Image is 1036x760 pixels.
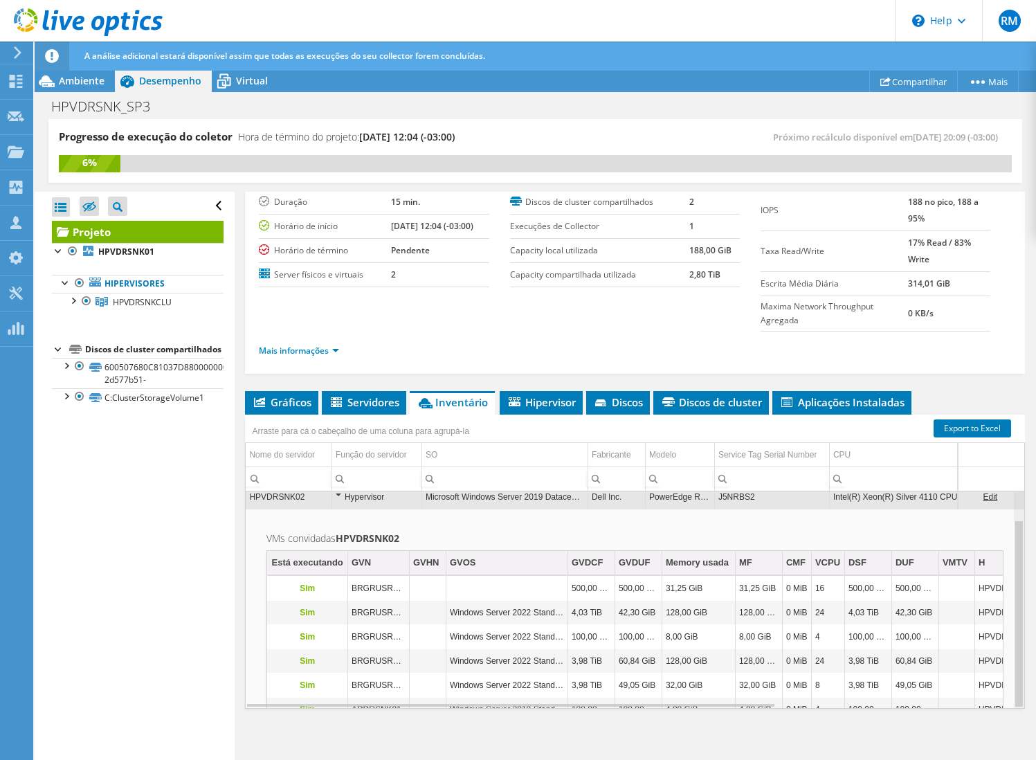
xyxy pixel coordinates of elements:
td: GVOS Column [446,551,567,575]
td: Column Memory usada, Value 128,00 GiB [662,649,735,673]
p: Sim [271,628,344,645]
span: Ambiente [59,74,104,87]
td: Column DSF, Value 100,00 GiB [844,625,891,649]
span: Discos [593,395,643,409]
td: Column Está executando, Value Yes [267,649,347,673]
label: Taxa Read/Write [761,244,908,258]
td: Column Nome do servidor, Value HPVDRSNK02 [246,485,331,509]
td: Column H, Value HPVDRSNK02 [974,649,1033,673]
td: Column Modelo, Value PowerEdge R640 [645,485,714,509]
td: VMTV Column [938,551,974,575]
a: 600507680C81037D8800000000000E39-2d577b51- [52,358,224,388]
td: GVN Column [347,551,409,575]
td: Column H, Value HPVDRSNK02 [974,625,1033,649]
div: MF [739,554,752,571]
div: SO [426,446,437,463]
td: Column VCPU, Value 24 [811,649,844,673]
td: Column GVDCF, Value 4,03 TiB [567,601,615,625]
td: Column GVHN, Value [409,673,446,698]
div: GVDUF [619,554,651,571]
b: 17% Read / 83% Write [908,237,971,265]
td: Column VCPU, Value 24 [811,601,844,625]
td: Column DSF, Value 4,03 TiB [844,601,891,625]
span: Hipervisor [507,395,576,409]
svg: \n [912,15,925,27]
td: GVDUF Column [615,551,662,575]
td: Column VCPU, Value 8 [811,673,844,698]
td: Column DSF, Value 3,98 TiB [844,649,891,673]
p: Sim [271,604,344,621]
td: Column GVN, Value BRGRUSRV223 [347,625,409,649]
td: Column VCPU, Value 4 [811,625,844,649]
td: Column MF, Value 128,00 GiB [735,601,782,625]
td: Column MF, Value 128,00 GiB [735,649,782,673]
p: Sim [271,701,344,718]
div: Data grid [245,415,1025,709]
td: Column VMTV, Value [938,673,974,698]
b: [DATE] 12:04 (-03:00) [391,220,473,232]
p: Sim [271,653,344,669]
td: Column Service Tag Serial Number, Value J5NRBS2 [714,485,829,509]
label: Execuções de Collector [510,219,689,233]
td: Column MF, Value 8,00 GiB [735,625,782,649]
b: HPVDRSNK02 [336,532,399,545]
a: Mais informações [259,345,339,356]
td: Column GVOS, Value Windows Server 2019 Standard [446,698,567,722]
td: Column VCPU, Value 16 [811,577,844,601]
td: Nome do servidor Column [246,443,331,467]
td: DUF Column [891,551,938,575]
div: GVN [352,554,371,571]
td: Column DUF, Value 100,00 GiB [891,625,938,649]
b: 2 [391,269,396,280]
td: Column Memory usada, Value 31,25 GiB [662,577,735,601]
td: Column Está executando, Value Yes [267,625,347,649]
span: [DATE] 12:04 (-03:00) [359,130,455,143]
td: Column GVN, Value BRGRUSRV193 [347,577,409,601]
div: GVHN [413,554,439,571]
td: DSF Column [844,551,891,575]
b: 0 KB/s [908,307,934,319]
td: Column Fabricante, Value Dell Inc. [588,485,645,509]
td: Column GVDCF, Value 100,00 GiB [567,698,615,722]
b: 1 [689,220,694,232]
label: Escrita Média Diária [761,277,908,291]
span: Servidores [329,395,399,409]
td: Column GVDCF, Value 100,00 GiB [567,625,615,649]
div: Modelo [649,446,676,463]
td: Column Memory usada, Value 128,00 GiB [662,601,735,625]
td: Column Está executando, Value Yes [267,577,347,601]
div: Discos de cluster compartilhados [85,341,224,358]
span: Aplicações Instaladas [779,395,905,409]
b: 188 no pico, 188 a 95% [908,196,979,224]
label: Server físicos e virtuais [259,268,391,282]
span: Inventário [417,395,488,409]
div: VMTV [943,554,967,571]
td: Column Está executando, Value Yes [267,698,347,722]
td: Column GVDUF, Value 100,00 GiB [615,698,662,722]
td: Column Fabricante, Filter cell [588,467,645,491]
td: Column GVN, Value ADDRSNK01 [347,698,409,722]
td: Column GVHN, Value [409,649,446,673]
td: Fabricante Column [588,443,645,467]
td: Column GVDCF, Value 500,00 GiB [567,577,615,601]
td: Column Memory usada, Value 4,00 GiB [662,698,735,722]
div: DUF [896,554,914,571]
span: HPVDRSNKCLU [113,296,172,308]
td: Column H, Value HPVDRSNK02 [974,601,1033,625]
td: SO Column [421,443,588,467]
td: Column GVN, Value BRGRUSRV221 [347,601,409,625]
td: Column CMF, Value 0 MiB [782,698,811,722]
td: Column GVDCF, Value 3,98 TiB [567,649,615,673]
span: Virtual [236,74,268,87]
td: Column GVDUF, Value 100,00 GiB [615,625,662,649]
td: Está executando Column [267,551,347,575]
td: Column DUF, Value 49,05 GiB [891,673,938,698]
td: Column GVDCF, Value 3,98 TiB [567,673,615,698]
a: Compartilhar [869,71,958,92]
div: H [979,554,985,571]
td: CMF Column [782,551,811,575]
a: HPVDRSNK01 [52,243,224,261]
div: CMF [786,554,806,571]
td: Column DUF, Value 42,30 GiB [891,601,938,625]
label: Capacity compartilhada utilizada [510,268,689,282]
